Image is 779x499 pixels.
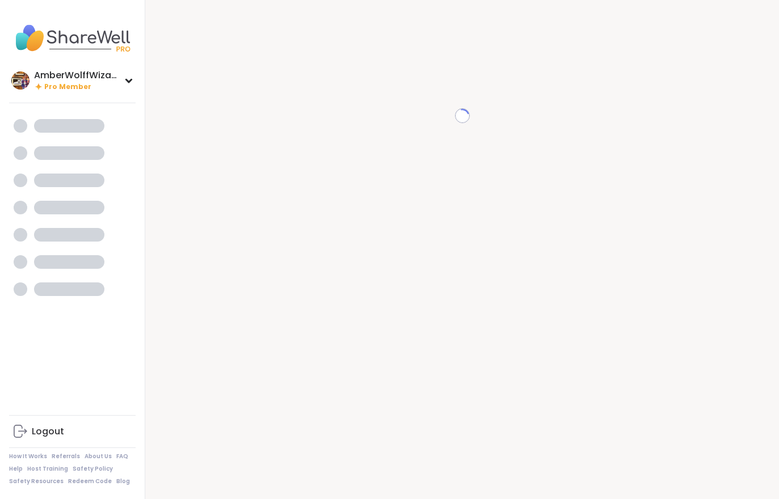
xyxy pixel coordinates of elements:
[27,465,68,473] a: Host Training
[9,477,64,485] a: Safety Resources
[34,69,119,82] div: AmberWolffWizard
[9,18,136,58] img: ShareWell Nav Logo
[116,453,128,460] a: FAQ
[116,477,130,485] a: Blog
[11,71,30,90] img: AmberWolffWizard
[9,465,23,473] a: Help
[32,425,64,438] div: Logout
[85,453,112,460] a: About Us
[44,82,91,92] span: Pro Member
[9,453,47,460] a: How It Works
[9,418,136,445] a: Logout
[73,465,113,473] a: Safety Policy
[52,453,80,460] a: Referrals
[68,477,112,485] a: Redeem Code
